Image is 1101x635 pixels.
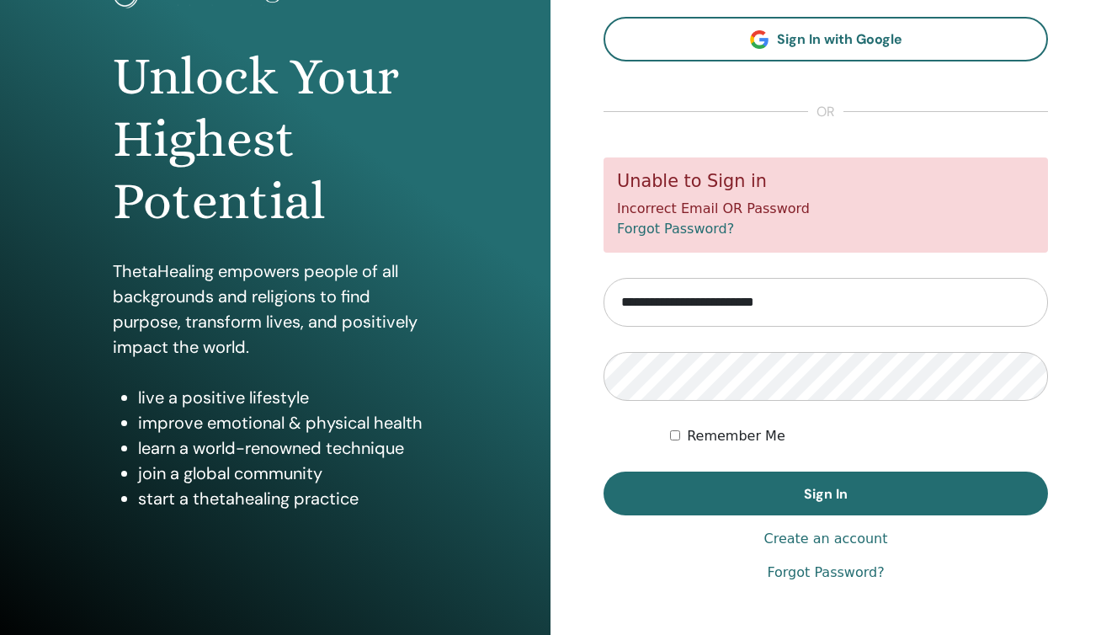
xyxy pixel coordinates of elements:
label: Remember Me [687,426,785,446]
a: Forgot Password? [617,221,734,237]
button: Sign In [604,472,1048,515]
li: improve emotional & physical health [138,410,438,435]
div: Incorrect Email OR Password [604,157,1048,253]
a: Sign In with Google [604,17,1048,61]
span: Sign In [804,485,848,503]
span: or [808,102,843,122]
p: ThetaHealing empowers people of all backgrounds and religions to find purpose, transform lives, a... [113,259,438,360]
li: start a thetahealing practice [138,486,438,511]
li: learn a world-renowned technique [138,435,438,461]
h1: Unlock Your Highest Potential [113,45,438,233]
a: Create an account [763,529,887,549]
h5: Unable to Sign in [617,171,1035,192]
span: Sign In with Google [777,30,902,48]
li: live a positive lifestyle [138,385,438,410]
li: join a global community [138,461,438,486]
a: Forgot Password? [767,563,884,583]
div: Keep me authenticated indefinitely or until I manually logout [670,426,1048,446]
